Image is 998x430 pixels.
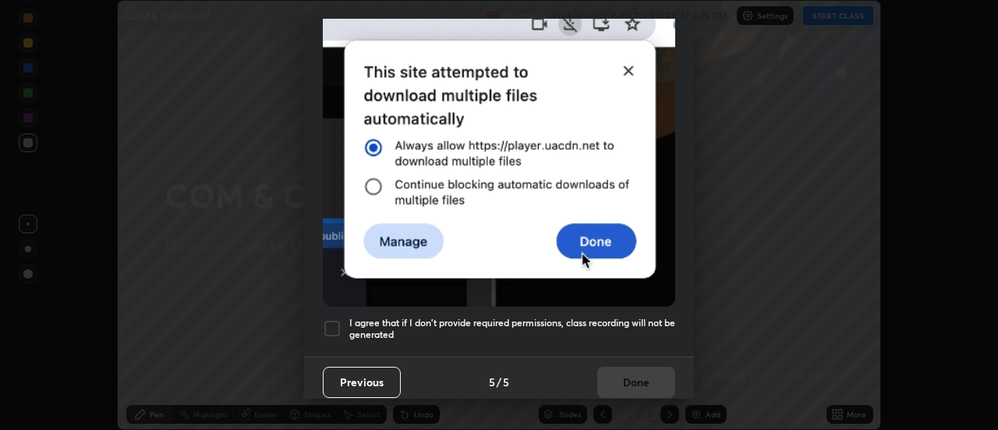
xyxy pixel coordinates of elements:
h4: 5 [503,374,509,390]
h5: I agree that if I don't provide required permissions, class recording will not be generated [349,317,675,341]
h4: 5 [489,374,495,390]
h4: / [497,374,501,390]
button: Previous [323,367,401,398]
